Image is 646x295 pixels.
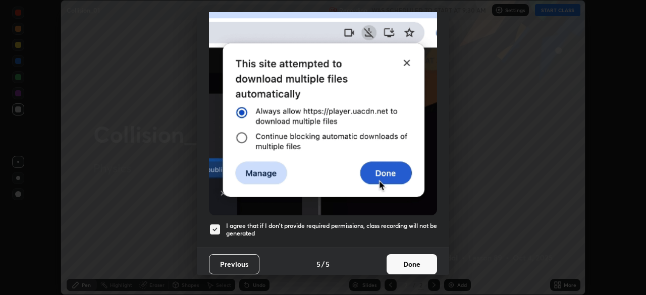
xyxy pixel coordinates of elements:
[316,259,320,269] h4: 5
[387,254,437,274] button: Done
[326,259,330,269] h4: 5
[226,222,437,238] h5: I agree that if I don't provide required permissions, class recording will not be generated
[209,254,259,274] button: Previous
[321,259,325,269] h4: /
